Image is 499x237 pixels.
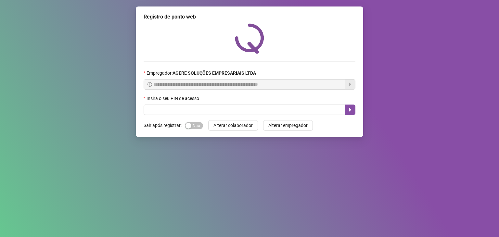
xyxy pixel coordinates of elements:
[268,122,308,129] span: Alterar empregador
[263,120,313,131] button: Alterar empregador
[144,13,355,21] div: Registro de ponto web
[144,120,185,131] label: Sair após registrar
[208,120,258,131] button: Alterar colaborador
[348,107,353,112] span: caret-right
[144,95,203,102] label: Insira o seu PIN de acesso
[213,122,253,129] span: Alterar colaborador
[147,69,256,77] span: Empregador :
[235,23,264,54] img: QRPoint
[173,70,256,76] strong: AGERE SOLUÇÕES EMPRESARIAIS LTDA
[147,82,152,87] span: info-circle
